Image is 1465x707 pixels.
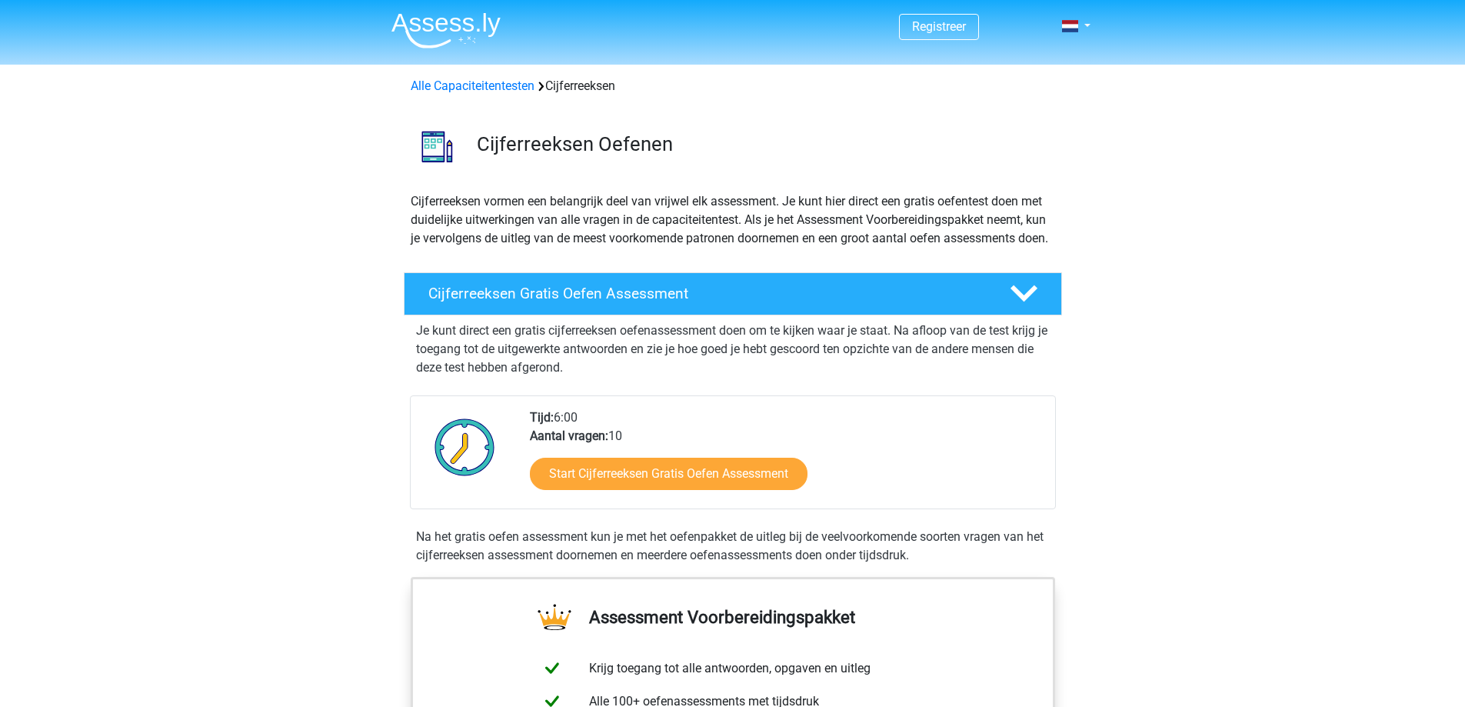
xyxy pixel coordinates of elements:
[410,528,1056,565] div: Na het gratis oefen assessment kun je met het oefenpakket de uitleg bij de veelvoorkomende soorte...
[405,77,1061,95] div: Cijferreeksen
[411,78,534,93] a: Alle Capaciteitentesten
[530,410,554,425] b: Tijd:
[416,322,1050,377] p: Je kunt direct een gratis cijferreeksen oefenassessment doen om te kijken waar je staat. Na afloo...
[530,429,608,443] b: Aantal vragen:
[912,19,966,34] a: Registreer
[405,114,470,179] img: cijferreeksen
[426,409,504,485] img: Klok
[530,458,807,490] a: Start Cijferreeksen Gratis Oefen Assessment
[398,272,1068,315] a: Cijferreeksen Gratis Oefen Assessment
[518,409,1054,509] div: 6:00 10
[411,192,1055,248] p: Cijferreeksen vormen een belangrijk deel van vrijwel elk assessment. Je kunt hier direct een grat...
[428,285,985,302] h4: Cijferreeksen Gratis Oefen Assessment
[477,132,1050,156] h3: Cijferreeksen Oefenen
[391,12,501,48] img: Assessly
